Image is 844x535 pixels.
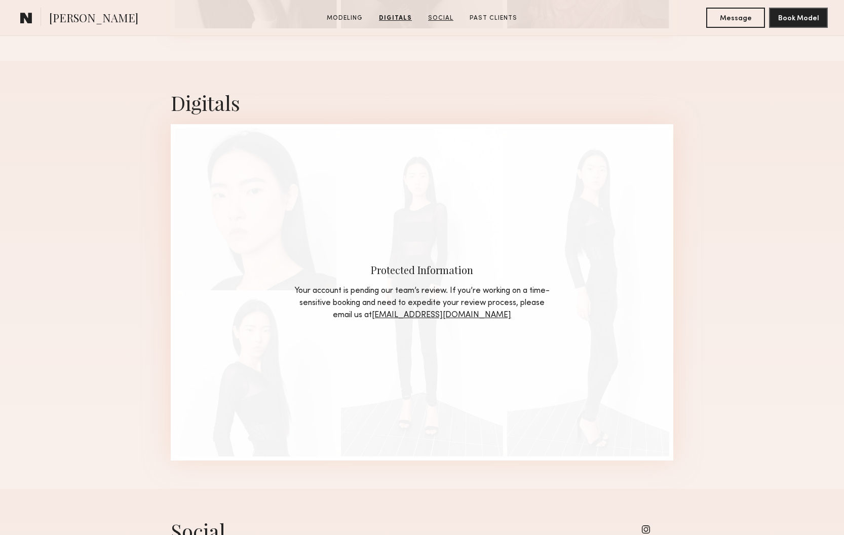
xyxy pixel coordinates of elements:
button: Message [706,8,765,28]
a: Digitals [375,14,416,23]
div: Digitals [171,89,673,116]
a: Social [424,14,457,23]
button: Book Model [769,8,828,28]
a: Book Model [769,13,828,22]
a: [EMAIL_ADDRESS][DOMAIN_NAME] [372,311,511,319]
a: Modeling [323,14,367,23]
div: Your account is pending our team’s review. If you’re working on a time-sensitive booking and need... [293,285,551,321]
span: [PERSON_NAME] [49,10,138,28]
div: Protected Information [293,263,551,277]
a: Past Clients [466,14,521,23]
